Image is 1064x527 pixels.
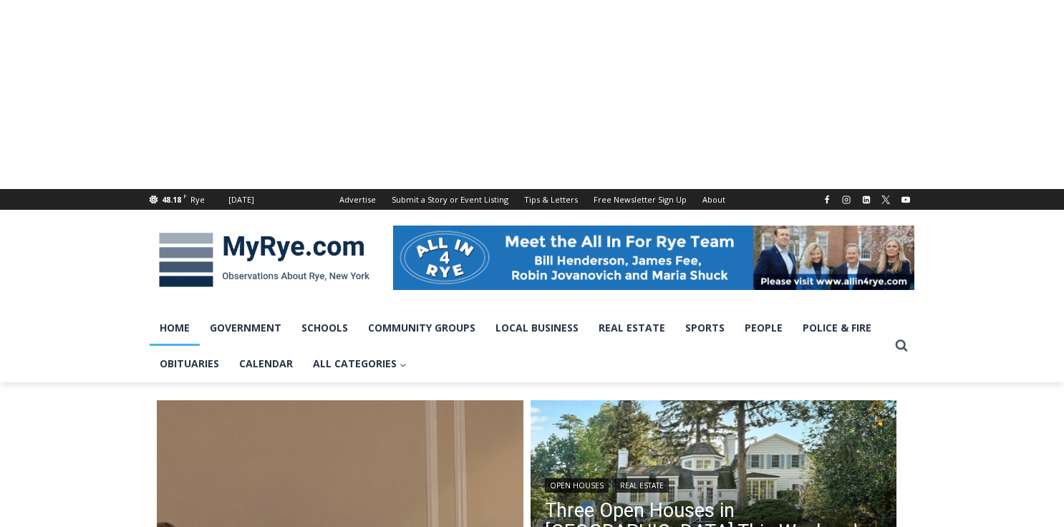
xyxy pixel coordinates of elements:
[332,189,733,210] nav: Secondary Navigation
[150,310,889,382] nav: Primary Navigation
[150,310,200,346] a: Home
[303,346,417,382] a: All Categories
[313,356,407,372] span: All Categories
[545,478,609,493] a: Open Houses
[150,223,379,297] img: MyRye.com
[818,191,836,208] a: Facebook
[877,191,894,208] a: X
[675,310,735,346] a: Sports
[897,191,914,208] a: YouTube
[162,194,181,205] span: 48.18
[150,346,229,382] a: Obituaries
[291,310,358,346] a: Schools
[586,189,695,210] a: Free Newsletter Sign Up
[190,193,205,206] div: Rye
[545,475,883,493] div: |
[735,310,793,346] a: People
[889,333,914,359] button: View Search Form
[358,310,485,346] a: Community Groups
[793,310,881,346] a: Police & Fire
[332,189,384,210] a: Advertise
[228,193,254,206] div: [DATE]
[589,310,675,346] a: Real Estate
[838,191,855,208] a: Instagram
[183,192,187,200] span: F
[516,189,586,210] a: Tips & Letters
[485,310,589,346] a: Local Business
[393,226,914,290] img: All in for Rye
[858,191,875,208] a: Linkedin
[229,346,303,382] a: Calendar
[615,478,669,493] a: Real Estate
[200,310,291,346] a: Government
[695,189,733,210] a: About
[384,189,516,210] a: Submit a Story or Event Listing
